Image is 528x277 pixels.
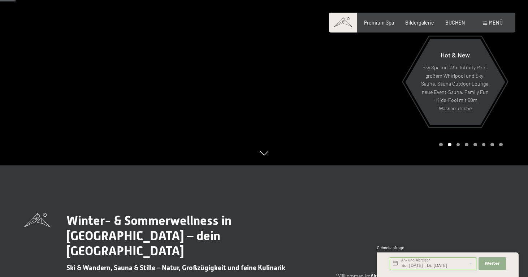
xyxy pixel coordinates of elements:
span: Hot & New [441,51,470,59]
div: Carousel Page 7 [490,143,494,147]
span: Winter- & Sommerwellness in [GEOGRAPHIC_DATA] – dein [GEOGRAPHIC_DATA] [66,213,231,258]
div: Carousel Page 3 [456,143,460,147]
div: Carousel Page 4 [465,143,468,147]
span: Weiter [485,261,500,267]
a: Hot & New Sky Spa mit 23m Infinity Pool, großem Whirlpool und Sky-Sauna, Sauna Outdoor Lounge, ne... [405,38,506,126]
span: Ski & Wandern, Sauna & Stille – Natur, Großzügigkeit und feine Kulinarik [66,264,285,272]
p: Sky Spa mit 23m Infinity Pool, großem Whirlpool und Sky-Sauna, Sauna Outdoor Lounge, neue Event-S... [421,64,490,113]
a: Premium Spa [364,20,394,26]
button: Weiter [479,257,506,270]
div: Carousel Page 6 [482,143,486,147]
span: Schnellanfrage [377,245,404,250]
div: Carousel Page 8 [499,143,503,147]
div: Carousel Pagination [437,143,502,147]
div: Carousel Page 5 [473,143,477,147]
a: Bildergalerie [405,20,434,26]
span: Menü [489,20,503,26]
a: BUCHEN [445,20,465,26]
div: Carousel Page 2 (Current Slide) [448,143,451,147]
div: Carousel Page 1 [439,143,443,147]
